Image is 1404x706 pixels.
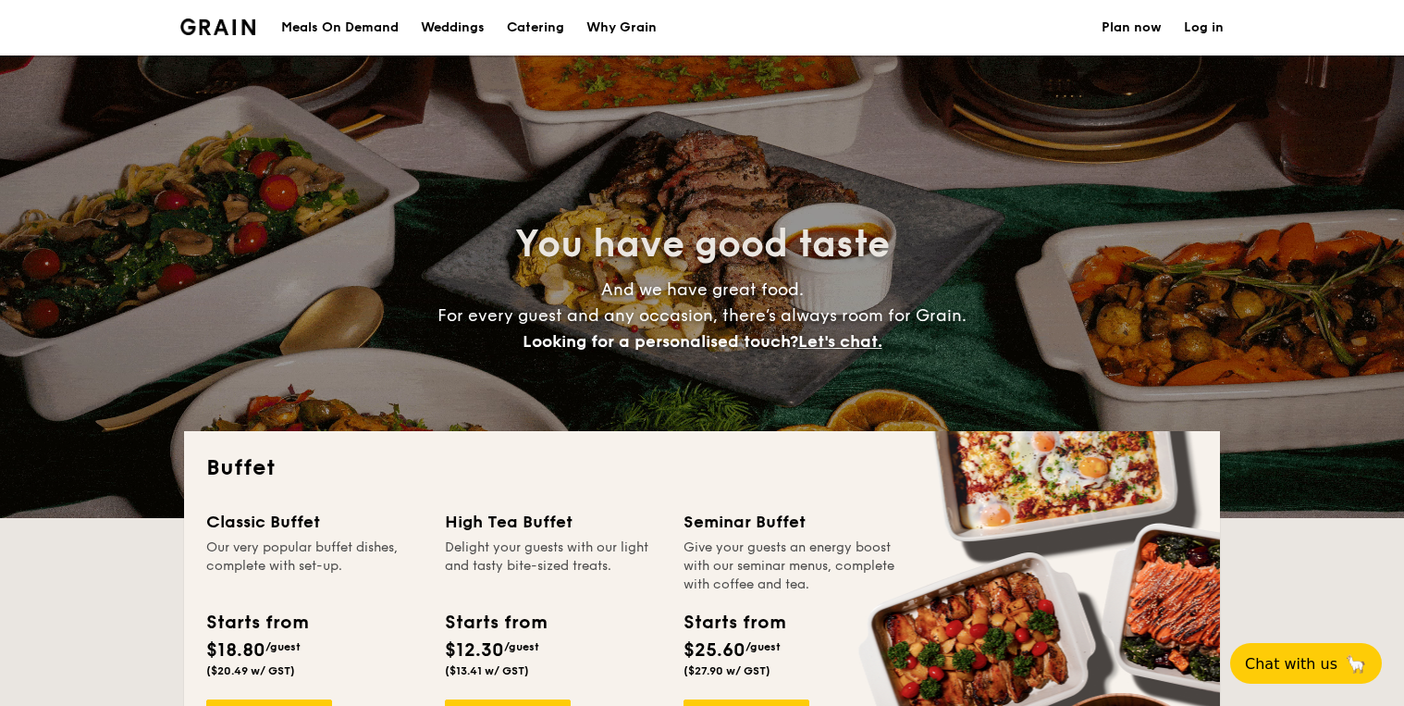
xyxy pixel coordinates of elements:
[684,539,900,594] div: Give your guests an energy boost with our seminar menus, complete with coffee and tea.
[206,609,307,637] div: Starts from
[180,19,255,35] img: Grain
[206,509,423,535] div: Classic Buffet
[265,640,301,653] span: /guest
[445,539,661,594] div: Delight your guests with our light and tasty bite-sized treats.
[445,639,504,662] span: $12.30
[180,19,255,35] a: Logotype
[798,331,882,352] span: Let's chat.
[1345,653,1367,675] span: 🦙
[684,609,784,637] div: Starts from
[1245,655,1337,673] span: Chat with us
[206,539,423,594] div: Our very popular buffet dishes, complete with set-up.
[684,664,770,677] span: ($27.90 w/ GST)
[445,509,661,535] div: High Tea Buffet
[206,453,1198,483] h2: Buffet
[437,279,967,352] span: And we have great food. For every guest and any occasion, there’s always room for Grain.
[504,640,539,653] span: /guest
[745,640,781,653] span: /guest
[515,222,890,266] span: You have good taste
[1230,643,1382,684] button: Chat with us🦙
[684,639,745,662] span: $25.60
[684,509,900,535] div: Seminar Buffet
[206,639,265,662] span: $18.80
[445,664,529,677] span: ($13.41 w/ GST)
[445,609,546,637] div: Starts from
[523,331,798,352] span: Looking for a personalised touch?
[206,664,295,677] span: ($20.49 w/ GST)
